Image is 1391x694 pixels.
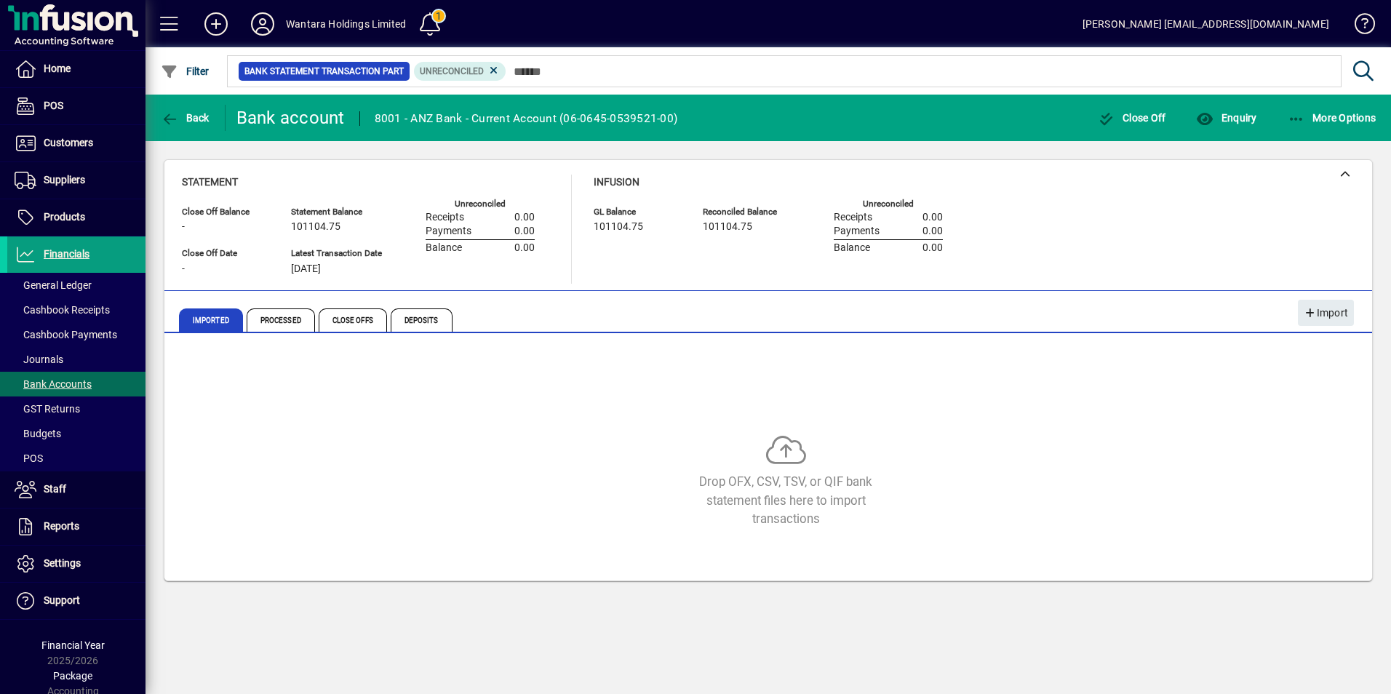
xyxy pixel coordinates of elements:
[15,452,43,464] span: POS
[677,473,895,528] div: Drop OFX, CSV, TSV, or QIF bank statement files here to import transactions
[834,226,880,237] span: Payments
[291,263,321,275] span: [DATE]
[146,105,226,131] app-page-header-button: Back
[182,207,269,217] span: Close Off Balance
[244,64,404,79] span: Bank Statement Transaction Part
[703,221,752,233] span: 101104.75
[426,242,462,254] span: Balance
[286,12,406,36] div: Wantara Holdings Limited
[414,62,506,81] mat-chip: Reconciliation Status: Unreconciled
[44,211,85,223] span: Products
[182,221,185,233] span: -
[594,207,681,217] span: GL Balance
[53,670,92,682] span: Package
[44,483,66,495] span: Staff
[834,242,870,254] span: Balance
[1284,105,1380,131] button: More Options
[1192,105,1260,131] button: Enquiry
[420,66,484,76] span: Unreconciled
[7,508,146,545] a: Reports
[426,226,471,237] span: Payments
[15,428,61,439] span: Budgets
[1098,112,1166,124] span: Close Off
[7,199,146,236] a: Products
[15,304,110,316] span: Cashbook Receipts
[44,248,89,260] span: Financials
[44,174,85,186] span: Suppliers
[247,308,315,332] span: Processed
[7,471,146,508] a: Staff
[41,639,105,651] span: Financial Year
[7,421,146,446] a: Budgets
[291,249,382,258] span: Latest Transaction Date
[161,65,210,77] span: Filter
[7,546,146,582] a: Settings
[157,58,213,84] button: Filter
[594,221,643,233] span: 101104.75
[7,322,146,347] a: Cashbook Payments
[922,212,943,223] span: 0.00
[44,557,81,569] span: Settings
[291,221,340,233] span: 101104.75
[157,105,213,131] button: Back
[1094,105,1170,131] button: Close Off
[703,207,790,217] span: Reconciled Balance
[426,212,464,223] span: Receipts
[7,446,146,471] a: POS
[7,162,146,199] a: Suppliers
[15,329,117,340] span: Cashbook Payments
[182,249,269,258] span: Close Off Date
[44,137,93,148] span: Customers
[161,112,210,124] span: Back
[179,308,243,332] span: Imported
[7,372,146,396] a: Bank Accounts
[375,107,678,130] div: 8001 - ANZ Bank - Current Account (06-0645-0539521-00)
[514,212,535,223] span: 0.00
[922,242,943,254] span: 0.00
[1298,300,1354,326] button: Import
[15,403,80,415] span: GST Returns
[514,226,535,237] span: 0.00
[1288,112,1376,124] span: More Options
[15,354,63,365] span: Journals
[236,106,345,129] div: Bank account
[7,347,146,372] a: Journals
[922,226,943,237] span: 0.00
[182,263,185,275] span: -
[15,378,92,390] span: Bank Accounts
[7,51,146,87] a: Home
[239,11,286,37] button: Profile
[834,212,872,223] span: Receipts
[7,88,146,124] a: POS
[1196,112,1256,124] span: Enquiry
[44,63,71,74] span: Home
[7,583,146,619] a: Support
[514,242,535,254] span: 0.00
[1083,12,1329,36] div: [PERSON_NAME] [EMAIL_ADDRESS][DOMAIN_NAME]
[863,199,914,209] label: Unreconciled
[7,396,146,421] a: GST Returns
[1344,3,1373,50] a: Knowledge Base
[15,279,92,291] span: General Ledger
[1304,301,1348,325] span: Import
[391,308,453,332] span: Deposits
[44,520,79,532] span: Reports
[455,199,506,209] label: Unreconciled
[7,125,146,161] a: Customers
[319,308,387,332] span: Close Offs
[193,11,239,37] button: Add
[44,100,63,111] span: POS
[44,594,80,606] span: Support
[7,273,146,298] a: General Ledger
[291,207,382,217] span: Statement Balance
[7,298,146,322] a: Cashbook Receipts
